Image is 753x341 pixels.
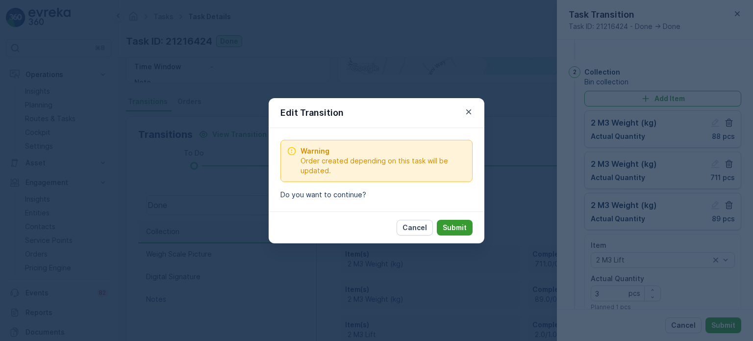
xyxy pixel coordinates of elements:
button: Submit [437,220,473,236]
span: Order created depending on this task will be updated. [301,156,466,176]
p: Cancel [402,223,427,233]
button: Cancel [397,220,433,236]
span: Warning [301,146,466,156]
p: Submit [443,223,467,233]
p: Edit Transition [280,106,344,120]
p: Do you want to continue? [280,190,473,200]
